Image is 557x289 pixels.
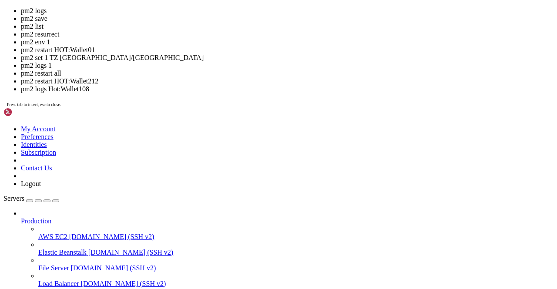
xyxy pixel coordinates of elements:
x-row: 74. Telegram:Telegram 02 [3,43,443,47]
x-row: 69. Telegram:Telegram81 [3,21,443,25]
x-row: File "/usr/src/app/games/claimer.py", line 121, in run [3,203,443,208]
a: My Account [21,125,56,133]
x-row: 101. Telegram:Telegram52 [3,160,443,164]
x-row: 65. Telegram:Telegram85 [3,3,443,8]
x-row: File "/usr/src/app/./games/hot.py", line 300, in <module> [3,186,443,190]
li: pm2 env 1 [21,38,554,46]
li: pm2 list [21,23,554,30]
li: pm2 save [21,15,554,23]
li: Elastic Beanstalk [DOMAIN_NAME] (SSH v2) [38,241,554,256]
li: pm2 logs Hot:Wallet108 [21,85,554,93]
x-row: 94. Telegram:Telegram9 [3,130,443,134]
x-row: Enter the number of the session you want to restore, or 'n' to create a new session: n [3,173,443,177]
x-row: 73. Telegram:Telegram97 [3,38,443,43]
span: AWS EC2 [38,233,67,240]
a: Preferences [21,133,54,140]
span: Press tab to insert, esc to close. [7,102,61,107]
span: Load Balancer [38,280,79,287]
x-row: 81. Telegram:Telegram22 [3,73,443,77]
li: pm2 logs 1 [21,62,554,70]
x-row: 91. Telegram:Telegram23 [3,116,443,121]
x-row: 89. Telegram:Telegram30 [3,108,443,112]
x-row: Waiting for slot. Current sessions: 4/4 [3,177,443,182]
x-row: File "/usr/src/app/games/claimer.py", line 576, in manage_session [3,229,443,234]
a: Servers [3,195,59,202]
a: Contact Us [21,164,52,172]
x-row: root@0d844a584cdd:/usr/src/app# pm2 [3,247,443,251]
span: [DOMAIN_NAME] (SSH v2) [69,233,154,240]
x-row: 103. Telegram:Telegram38 [3,169,443,173]
x-row: 80. Telegram:Telegram44 [3,69,443,73]
x-row: 67. Telegram:Telegram99 [3,12,443,17]
x-row: 95. Telegram:Telegram10 [3,134,443,138]
a: Elastic Beanstalk [DOMAIN_NAME] (SSH v2) [38,249,554,256]
x-row: 93. Telegram:Telegram37 [3,125,443,130]
x-row: 86. Telegram:Telegram13 [3,95,443,99]
a: File Server [DOMAIN_NAME] (SSH v2) [38,264,554,272]
li: pm2 restart HOT:Wallet212 [21,77,554,85]
x-row: 66. Telegram:Telegram39 [3,8,443,12]
li: pm2 restart all [21,70,554,77]
x-row: 100. Telegram:Wallet90 [3,156,443,160]
x-row: 77. Telegram:Telegram55 [3,56,443,60]
x-row: File "/usr/src/app/games/claimer.py", line 677, in log_into_telegram [3,212,443,216]
x-row: KeyboardInterrupt [3,238,443,242]
a: Logout [21,180,41,187]
x-row: 92. Telegram:Telegram46 [3,121,443,125]
x-row: 102. Telegram:Telegram 62 [3,164,443,169]
li: pm2 resurrect [21,30,554,38]
x-row: 75. Telegram:Telegram59 [3,47,443,51]
x-row: 98. Telegram:Telegram71 [3,147,443,151]
x-row: 76. Telegram:Telegram98 [3,51,443,56]
span: [DOMAIN_NAME] (SSH v2) [71,264,156,272]
x-row: 85. Telegram:Telegram11 [3,90,443,95]
a: Identities [21,141,47,148]
li: pm2 logs [21,7,554,15]
x-row: 72. Telegram:Telegram 03 [3,34,443,38]
x-row: 68. Telegram:Telegram18 [3,17,443,21]
x-row: 87. Telegram:Telegram21 [3,99,443,103]
img: Shellngn [3,108,54,116]
x-row: self.manage_session() # Ensure we can start a session [3,225,443,229]
x-row: 70. Telegram:Telegram92 [3,25,443,30]
x-row: 84. Telegram:Telegram61 [3,86,443,90]
x-row: 82. Telegram:Telegram76 [3,77,443,82]
span: [DOMAIN_NAME] (SSH v2) [81,280,166,287]
a: Load Balancer [DOMAIN_NAME] (SSH v2) [38,280,554,288]
x-row: 83. Telegram:Telegram20 [3,82,443,86]
li: pm2 restart HOT:Wallet01 [21,46,554,54]
x-row: 88. Telegram:Telegram93 [3,103,443,108]
x-row: 97. Telegram:Telegram40 [3,143,443,147]
x-row: ^CTraceback (most recent call last): [3,182,443,186]
span: [DOMAIN_NAME] (SSH v2) [88,249,174,256]
x-row: time.sleep(random.randint(5, 15)) [3,234,443,238]
x-row: File "/usr/src/app/games/claimer.py", line 527, in get_driver [3,221,443,225]
span: Production [21,217,51,225]
x-row: self.log_into_telegram(self.wallet_id) [3,208,443,212]
x-row: 71. Telegram:Telegram73 [3,30,443,34]
x-row: 79. Telegram:Telegram88 [3,64,443,69]
span: File Server [38,264,69,272]
span: Servers [3,195,24,202]
li: File Server [DOMAIN_NAME] (SSH v2) [38,256,554,272]
li: pm2 set 1 TZ [GEOGRAPHIC_DATA]/[GEOGRAPHIC_DATA] [21,54,554,62]
a: Production [21,217,554,225]
span: Elastic Beanstalk [38,249,87,256]
li: Load Balancer [DOMAIN_NAME] (SSH v2) [38,272,554,288]
div: (36, 56) [88,247,91,251]
a: Subscription [21,149,56,156]
x-row: 99. Telegram:Telegram79 [3,151,443,156]
x-row: File "/usr/src/app/./games/hot.py", line 297, in main [3,195,443,199]
x-row: main() [3,190,443,195]
x-row: 78. Telegram:Telegram16 [3,60,443,64]
x-row: [DOMAIN_NAME]() [3,199,443,203]
x-row: 90. Telegram:Telegram94 [3,112,443,116]
a: AWS EC2 [DOMAIN_NAME] (SSH v2) [38,233,554,241]
x-row: 96. Telegram:Telegram28 [3,138,443,143]
li: AWS EC2 [DOMAIN_NAME] (SSH v2) [38,225,554,241]
x-row: self.driver = self.get_driver() [3,216,443,221]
